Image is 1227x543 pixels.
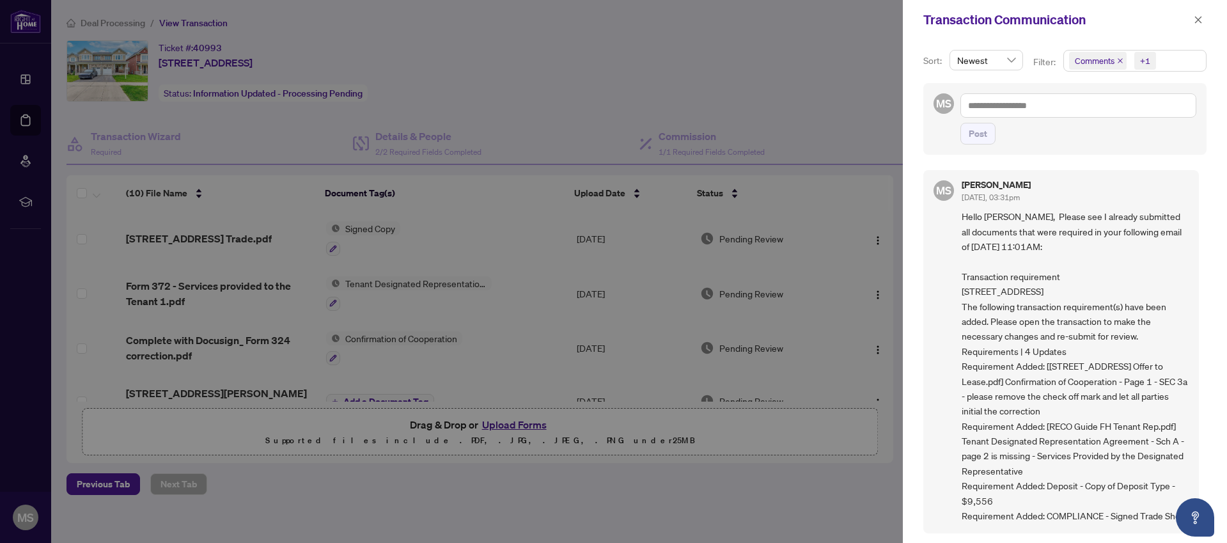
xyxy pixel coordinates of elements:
[960,123,996,145] button: Post
[923,54,944,68] p: Sort:
[962,180,1031,189] h5: [PERSON_NAME]
[957,51,1015,70] span: Newest
[936,182,951,199] span: MS
[1033,55,1058,69] p: Filter:
[962,209,1189,523] span: Hello [PERSON_NAME], Please see I already submitted all documents that were required in your foll...
[1194,15,1203,24] span: close
[1117,58,1123,64] span: close
[1069,52,1127,70] span: Comments
[923,10,1190,29] div: Transaction Communication
[1075,54,1114,67] span: Comments
[1140,54,1150,67] div: +1
[1176,498,1214,537] button: Open asap
[936,95,951,112] span: MS
[962,193,1020,202] span: [DATE], 03:31pm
